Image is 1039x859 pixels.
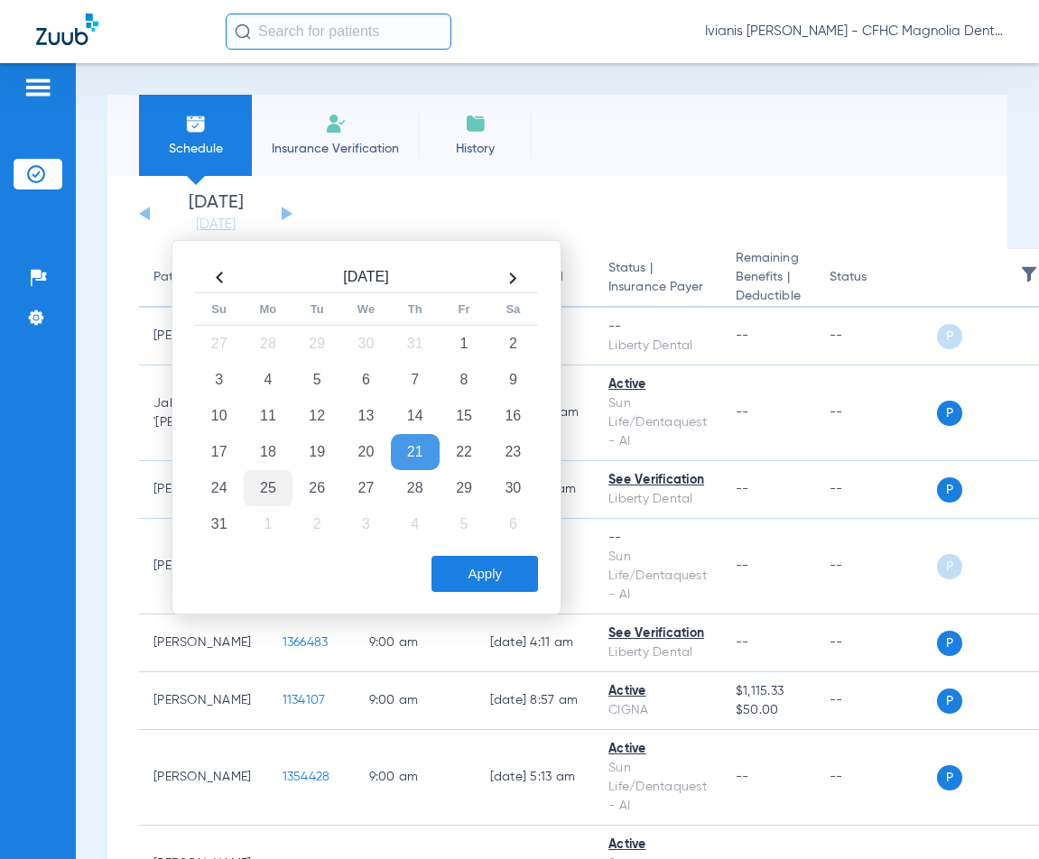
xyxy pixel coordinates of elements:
[608,375,707,394] div: Active
[153,268,233,287] div: Patient Name
[736,287,801,306] span: Deductible
[949,772,1039,859] iframe: Chat Widget
[736,559,749,572] span: --
[283,694,326,707] span: 1134107
[185,113,207,134] img: Schedule
[355,672,476,730] td: 9:00 AM
[608,471,707,490] div: See Verification
[1020,265,1038,283] img: filter.svg
[139,614,268,672] td: [PERSON_NAME]
[608,490,707,509] div: Liberty Dental
[815,461,937,519] td: --
[608,394,707,451] div: Sun Life/Dentaquest - AI
[815,730,937,826] td: --
[736,771,749,783] span: --
[815,308,937,365] td: --
[608,278,707,297] span: Insurance Payer
[736,406,749,419] span: --
[608,740,707,759] div: Active
[465,113,487,134] img: History
[736,701,801,720] span: $50.00
[815,519,937,614] td: --
[432,140,518,158] span: History
[815,249,937,308] th: Status
[283,636,329,649] span: 1366483
[23,77,52,98] img: hamburger-icon
[355,614,476,672] td: 9:00 AM
[476,672,595,730] td: [DATE] 8:57 AM
[226,14,451,50] input: Search for patients
[721,249,815,308] th: Remaining Benefits |
[736,682,801,701] span: $1,115.33
[265,140,405,158] span: Insurance Verification
[937,688,962,714] span: P
[937,554,962,579] span: P
[608,701,707,720] div: CIGNA
[608,682,707,701] div: Active
[594,249,721,308] th: Status |
[153,268,254,287] div: Patient Name
[937,765,962,790] span: P
[476,614,595,672] td: [DATE] 4:11 AM
[736,483,749,495] span: --
[325,113,347,134] img: Manual Insurance Verification
[153,140,238,158] span: Schedule
[162,216,270,234] a: [DATE]
[36,14,98,45] img: Zuub Logo
[815,614,937,672] td: --
[355,730,476,826] td: 9:00 AM
[937,401,962,426] span: P
[608,759,707,816] div: Sun Life/Dentaquest - AI
[139,730,268,826] td: [PERSON_NAME]
[608,337,707,356] div: Liberty Dental
[608,318,707,337] div: --
[476,730,595,826] td: [DATE] 5:13 AM
[431,556,538,592] button: Apply
[815,365,937,461] td: --
[608,624,707,643] div: See Verification
[244,263,488,293] th: [DATE]
[736,636,749,649] span: --
[608,643,707,662] div: Liberty Dental
[705,23,1003,41] span: Ivianis [PERSON_NAME] - CFHC Magnolia Dental
[937,631,962,656] span: P
[608,529,707,548] div: --
[937,324,962,349] span: P
[162,194,270,234] li: [DATE]
[937,477,962,503] span: P
[608,548,707,605] div: Sun Life/Dentaquest - AI
[736,329,749,342] span: --
[235,23,251,40] img: Search Icon
[608,836,707,854] div: Active
[815,672,937,730] td: --
[283,771,330,783] span: 1354428
[139,672,268,730] td: [PERSON_NAME]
